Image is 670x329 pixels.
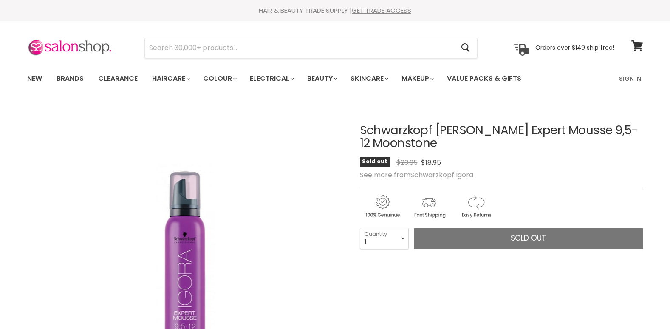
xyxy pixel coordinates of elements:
form: Product [144,38,478,58]
a: Value Packs & Gifts [441,70,528,88]
span: See more from [360,170,473,180]
a: Electrical [243,70,299,88]
span: $18.95 [421,158,441,167]
img: shipping.gif [407,193,452,219]
span: Sold out [511,233,546,243]
a: Colour [197,70,242,88]
p: Orders over $149 ship free! [535,44,614,51]
a: Haircare [146,70,195,88]
span: Sold out [360,157,390,167]
ul: Main menu [21,66,571,91]
button: Search [455,38,477,58]
div: HAIR & BEAUTY TRADE SUPPLY | [17,6,654,15]
a: Schwarzkopf Igora [410,170,473,180]
button: Sold out [414,228,643,249]
a: GET TRADE ACCESS [352,6,411,15]
span: $23.95 [396,158,418,167]
a: Beauty [301,70,342,88]
nav: Main [17,66,654,91]
select: Quantity [360,228,409,249]
input: Search [145,38,455,58]
h1: Schwarzkopf [PERSON_NAME] Expert Mousse 9,5-12 Moonstone [360,124,643,150]
a: Skincare [344,70,393,88]
a: New [21,70,48,88]
a: Makeup [395,70,439,88]
img: returns.gif [453,193,498,219]
a: Sign In [614,70,646,88]
img: genuine.gif [360,193,405,219]
a: Brands [50,70,90,88]
a: Clearance [92,70,144,88]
